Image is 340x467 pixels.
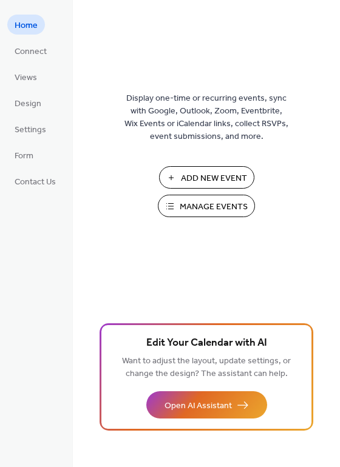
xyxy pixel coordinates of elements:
span: Design [15,98,41,110]
a: Connect [7,41,54,61]
span: Form [15,150,33,163]
span: Home [15,19,38,32]
button: Add New Event [159,166,254,189]
span: Connect [15,45,47,58]
span: Display one-time or recurring events, sync with Google, Outlook, Zoom, Eventbrite, Wix Events or ... [124,92,288,143]
span: Settings [15,124,46,136]
span: Manage Events [180,201,248,213]
button: Manage Events [158,195,255,217]
a: Form [7,145,41,165]
a: Design [7,93,49,113]
span: Add New Event [181,172,247,185]
span: Contact Us [15,176,56,189]
span: Open AI Assistant [165,400,232,412]
span: Want to adjust the layout, update settings, or change the design? The assistant can help. [122,353,291,382]
button: Open AI Assistant [146,391,267,418]
a: Contact Us [7,171,63,191]
span: Views [15,72,37,84]
a: Home [7,15,45,35]
a: Settings [7,119,53,139]
a: Views [7,67,44,87]
span: Edit Your Calendar with AI [146,335,267,352]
